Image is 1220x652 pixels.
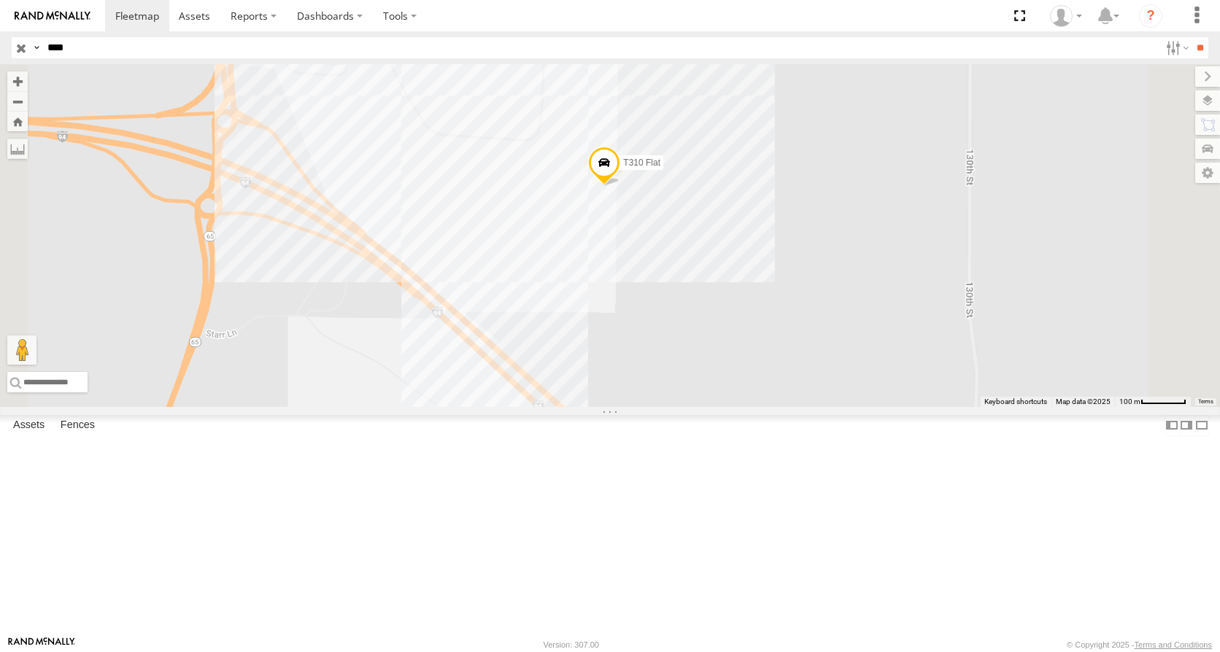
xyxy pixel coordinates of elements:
label: Map Settings [1195,163,1220,183]
span: T310 Flat [623,158,660,168]
span: Map data ©2025 [1056,397,1111,405]
label: Hide Summary Table [1194,415,1209,436]
img: rand-logo.svg [15,11,90,21]
label: Fences [53,415,102,435]
a: Terms and Conditions [1135,640,1212,649]
label: Measure [7,139,28,159]
label: Search Filter Options [1160,37,1192,58]
button: Zoom Home [7,112,28,131]
button: Map Scale: 100 m per 59 pixels [1115,397,1191,407]
span: 100 m [1119,397,1140,405]
label: Dock Summary Table to the Left [1165,415,1179,436]
div: Eric Aune [1045,5,1087,27]
a: Terms (opens in new tab) [1198,399,1213,405]
button: Zoom out [7,91,28,112]
button: Zoom in [7,71,28,91]
label: Dock Summary Table to the Right [1179,415,1194,436]
label: Search Query [31,37,42,58]
div: © Copyright 2025 - [1067,640,1212,649]
a: Visit our Website [8,637,75,652]
label: Assets [6,415,52,435]
button: Drag Pegman onto the map to open Street View [7,335,36,365]
div: Version: 307.00 [544,640,599,649]
button: Keyboard shortcuts [984,397,1047,407]
i: ? [1139,4,1162,28]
